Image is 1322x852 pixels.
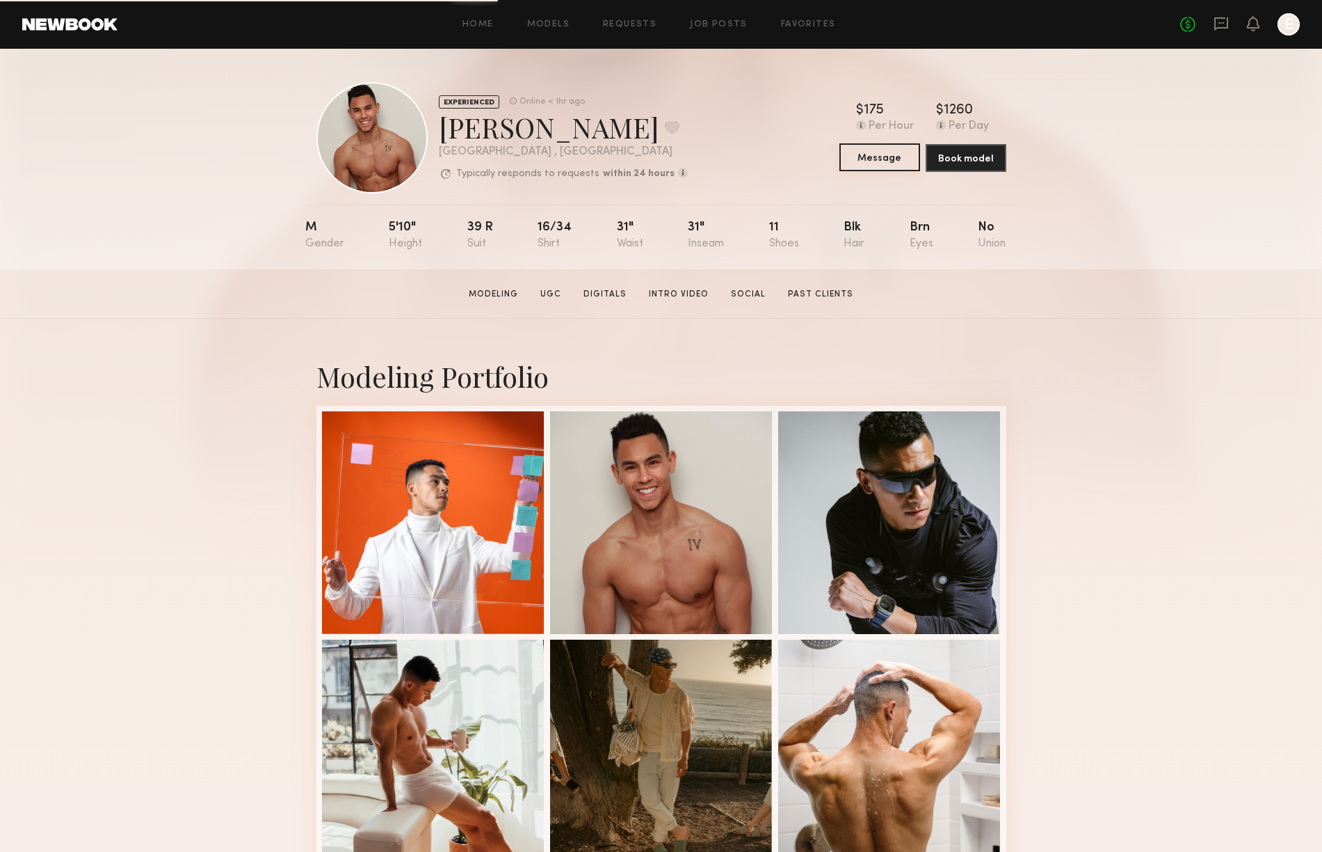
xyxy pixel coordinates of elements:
div: 1260 [944,104,973,118]
div: Online < 1hr ago [519,97,585,106]
a: Social [725,288,771,301]
b: within 24 hours [603,169,675,179]
div: 31" [617,221,643,250]
div: 31" [688,221,724,250]
div: No [978,221,1006,250]
div: [GEOGRAPHIC_DATA] , [GEOGRAPHIC_DATA] [439,146,688,158]
a: Favorites [781,20,836,29]
a: Modeling [463,288,524,301]
a: Models [527,20,570,29]
a: Requests [603,20,656,29]
img: website_grey.svg [22,36,33,47]
a: UGC [535,288,567,301]
a: E [1277,13,1300,35]
button: Book model [926,144,1006,172]
div: Per Hour [869,120,914,133]
div: Blk [844,221,864,250]
div: 175 [864,104,884,118]
div: Keywords by Traffic [154,82,234,91]
div: Modeling Portfolio [316,358,1006,395]
div: $ [856,104,864,118]
div: Per Day [949,120,989,133]
p: Typically responds to requests [456,169,599,179]
a: Intro Video [643,288,714,301]
img: tab_keywords_by_traffic_grey.svg [138,81,150,92]
div: [PERSON_NAME] [439,109,688,145]
a: Home [462,20,494,29]
div: EXPERIENCED [439,95,499,109]
button: Message [839,143,920,171]
div: $ [936,104,944,118]
div: v 4.0.25 [39,22,68,33]
a: Job Posts [690,20,748,29]
div: 39 r [467,221,493,250]
div: Domain Overview [53,82,124,91]
a: Digitals [578,288,632,301]
a: Past Clients [782,288,859,301]
div: 11 [769,221,799,250]
div: Brn [910,221,933,250]
div: 16/34 [538,221,572,250]
img: tab_domain_overview_orange.svg [38,81,49,92]
div: Domain: [DOMAIN_NAME] [36,36,153,47]
div: 5'10" [389,221,422,250]
img: logo_orange.svg [22,22,33,33]
div: M [305,221,344,250]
